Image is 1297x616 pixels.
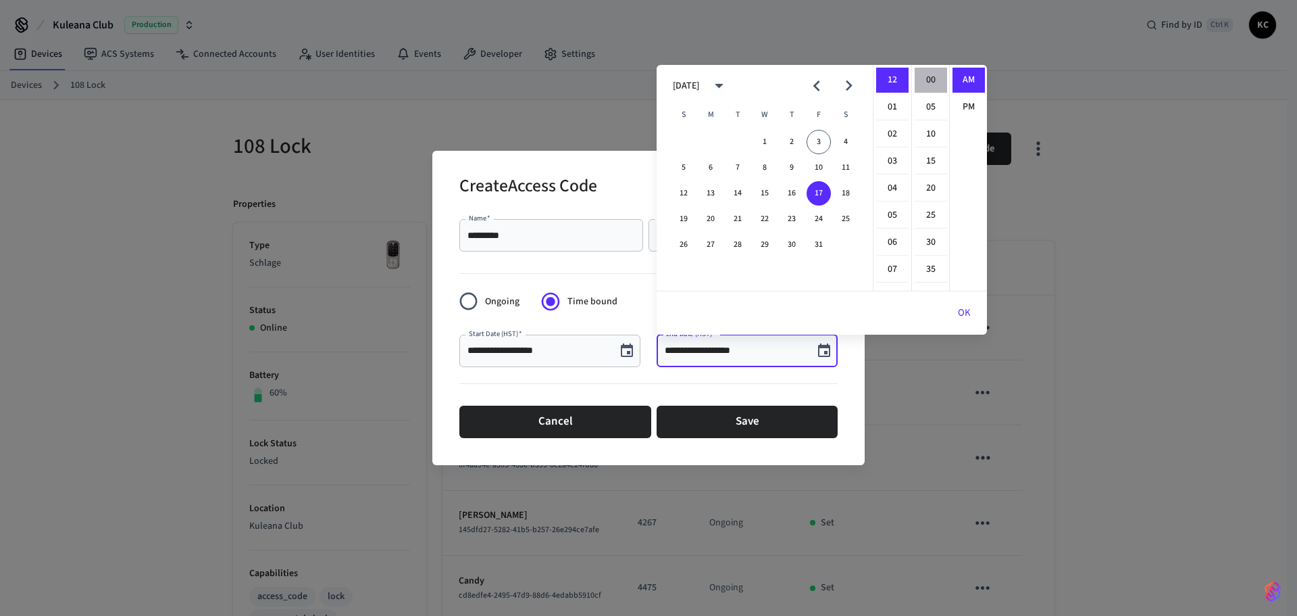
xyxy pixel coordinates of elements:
[671,156,696,180] button: 5
[567,295,617,309] span: Time bound
[666,329,715,339] label: End Date (HST)
[876,203,909,229] li: 5 hours
[949,65,987,291] ul: Select meridiem
[807,207,831,231] button: 24
[671,101,696,128] span: Sunday
[753,233,777,257] button: 29
[753,181,777,206] button: 15
[469,213,490,223] label: Name
[698,207,723,231] button: 20
[673,79,699,93] div: [DATE]
[726,207,750,231] button: 21
[671,181,696,206] button: 12
[726,101,750,128] span: Tuesday
[780,101,804,128] span: Thursday
[485,295,519,309] span: Ongoing
[459,167,597,208] h2: Create Access Code
[807,181,831,206] button: 17
[726,233,750,257] button: 28
[753,207,777,231] button: 22
[834,130,858,154] button: 4
[613,337,640,364] button: Choose date, selected date is Oct 3, 2025
[952,95,985,120] li: PM
[915,257,947,283] li: 35 minutes
[911,65,949,291] ul: Select minutes
[780,181,804,206] button: 16
[834,156,858,180] button: 11
[807,101,831,128] span: Friday
[726,181,750,206] button: 14
[469,329,522,339] label: Start Date (HST)
[876,284,909,310] li: 8 hours
[876,95,909,120] li: 1 hours
[915,122,947,147] li: 10 minutes
[833,70,865,101] button: Next month
[915,95,947,120] li: 5 minutes
[807,130,831,154] button: 3
[876,68,909,93] li: 12 hours
[726,156,750,180] button: 7
[876,257,909,283] li: 7 hours
[698,156,723,180] button: 6
[780,207,804,231] button: 23
[952,68,985,93] li: AM
[807,233,831,257] button: 31
[915,284,947,310] li: 40 minutes
[915,203,947,229] li: 25 minutes
[698,101,723,128] span: Monday
[834,181,858,206] button: 18
[942,297,987,329] button: OK
[876,176,909,202] li: 4 hours
[807,156,831,180] button: 10
[753,130,777,154] button: 1
[780,156,804,180] button: 9
[876,122,909,147] li: 2 hours
[671,207,696,231] button: 19
[834,207,858,231] button: 25
[876,149,909,174] li: 3 hours
[459,406,651,438] button: Cancel
[873,65,911,291] ul: Select hours
[703,70,735,101] button: calendar view is open, switch to year view
[915,149,947,174] li: 15 minutes
[811,337,838,364] button: Choose date, selected date is Oct 17, 2025
[800,70,832,101] button: Previous month
[657,406,838,438] button: Save
[753,156,777,180] button: 8
[915,230,947,256] li: 30 minutes
[698,233,723,257] button: 27
[834,101,858,128] span: Saturday
[671,233,696,257] button: 26
[915,176,947,202] li: 20 minutes
[876,230,909,256] li: 6 hours
[1265,581,1281,602] img: SeamLogoGradient.69752ec5.svg
[753,101,777,128] span: Wednesday
[780,130,804,154] button: 2
[780,233,804,257] button: 30
[698,181,723,206] button: 13
[915,68,947,93] li: 0 minutes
